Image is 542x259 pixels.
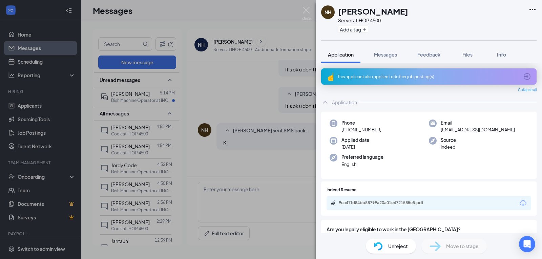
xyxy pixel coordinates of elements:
[331,200,336,206] svg: Paperclip
[327,225,531,233] span: Are you legally eligible to work in the [GEOGRAPHIC_DATA]?
[325,9,331,16] div: NH
[497,51,506,58] span: Info
[321,98,329,106] svg: ChevronUp
[388,242,408,250] span: Unreject
[341,126,381,133] span: [PHONE_NUMBER]
[462,51,473,58] span: Files
[338,5,408,17] h1: [PERSON_NAME]
[331,200,440,207] a: Paperclip9ea47fd84bb88799a20a01e4721585e5.pdf
[337,74,519,80] div: This applicant also applied to 3 other job posting(s)
[338,26,368,33] button: PlusAdd a tag
[519,236,535,252] div: Open Intercom Messenger
[339,200,434,206] div: 9ea47fd84bb88799a20a01e4721585e5.pdf
[341,120,381,126] span: Phone
[528,5,537,14] svg: Ellipses
[446,242,479,250] span: Move to stage
[523,72,531,81] svg: ArrowCircle
[518,87,537,93] span: Collapse all
[362,27,367,31] svg: Plus
[327,187,356,193] span: Indeed Resume
[341,137,369,144] span: Applied date
[441,126,515,133] span: [EMAIL_ADDRESS][DOMAIN_NAME]
[341,144,369,150] span: [DATE]
[328,51,354,58] span: Application
[332,99,357,106] div: Application
[341,154,383,160] span: Preferred language
[417,51,440,58] span: Feedback
[374,51,397,58] span: Messages
[338,17,408,24] div: Server at IHOP 4500
[441,144,456,150] span: Indeed
[441,137,456,144] span: Source
[341,161,383,168] span: English
[519,199,527,207] svg: Download
[441,120,515,126] span: Email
